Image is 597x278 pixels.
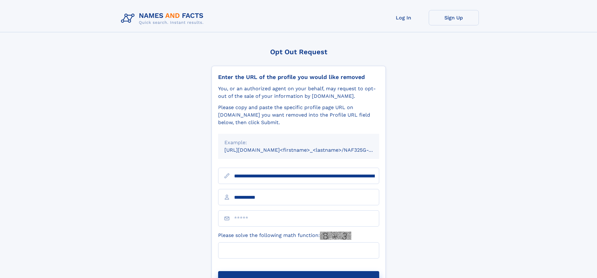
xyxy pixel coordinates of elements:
div: Opt Out Request [212,48,386,56]
a: Log In [379,10,429,25]
div: Example: [224,139,373,146]
label: Please solve the following math function: [218,232,351,240]
a: Sign Up [429,10,479,25]
div: Please copy and paste the specific profile page URL on [DOMAIN_NAME] you want removed into the Pr... [218,104,379,126]
div: Enter the URL of the profile you would like removed [218,74,379,81]
div: You, or an authorized agent on your behalf, may request to opt-out of the sale of your informatio... [218,85,379,100]
img: Logo Names and Facts [118,10,209,27]
small: [URL][DOMAIN_NAME]<firstname>_<lastname>/NAF325G-xxxxxxxx [224,147,391,153]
